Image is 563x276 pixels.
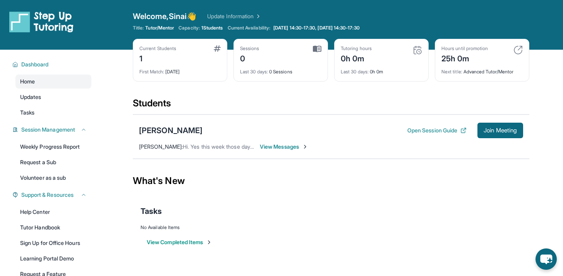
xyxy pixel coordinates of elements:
[141,224,522,231] div: No Available Items
[273,25,360,31] span: [DATE] 14:30-17:30, [DATE] 14:30-17:30
[201,25,223,31] span: 1 Students
[139,143,183,150] span: [PERSON_NAME] :
[341,52,372,64] div: 0h 0m
[477,123,523,138] button: Join Meeting
[513,45,523,55] img: card
[441,45,488,52] div: Hours until promotion
[133,97,529,114] div: Students
[18,126,87,134] button: Session Management
[15,140,91,154] a: Weekly Progress Report
[240,64,321,75] div: 0 Sessions
[183,143,438,150] span: Hi. Yes this week those days and times work. Next week I will need to change the [DATE] to anothe...
[15,106,91,120] a: Tasks
[18,191,87,199] button: Support & Resources
[139,69,164,75] span: First Match :
[139,125,203,136] div: [PERSON_NAME]
[413,45,422,55] img: card
[260,143,308,151] span: View Messages
[341,64,422,75] div: 0h 0m
[15,171,91,185] a: Volunteer as a sub
[536,248,557,270] button: chat-button
[15,75,91,89] a: Home
[15,205,91,219] a: Help Center
[139,45,176,52] div: Current Students
[341,45,372,52] div: Tutoring hours
[20,78,35,85] span: Home
[141,206,162,217] span: Tasks
[214,45,221,52] img: card
[341,69,369,75] span: Last 30 days :
[441,69,462,75] span: Next title :
[20,93,41,101] span: Updates
[254,12,261,20] img: Chevron Right
[15,90,91,104] a: Updates
[21,191,74,199] span: Support & Resources
[240,52,259,64] div: 0
[18,61,87,68] button: Dashboard
[9,11,74,33] img: logo
[228,25,270,31] span: Current Availability:
[15,220,91,234] a: Tutor Handbook
[15,236,91,250] a: Sign Up for Office Hours
[20,109,34,116] span: Tasks
[207,12,261,20] a: Update Information
[139,52,176,64] div: 1
[21,126,75,134] span: Session Management
[179,25,200,31] span: Capacity:
[441,52,488,64] div: 25h 0m
[484,128,517,133] span: Join Meeting
[133,164,529,198] div: What's New
[15,252,91,266] a: Learning Portal Demo
[21,61,49,68] span: Dashboard
[133,11,196,22] span: Welcome, Sinai 👋
[441,64,523,75] div: Advanced Tutor/Mentor
[302,144,308,150] img: Chevron-Right
[145,25,174,31] span: Tutor/Mentor
[133,25,144,31] span: Title:
[407,127,467,134] button: Open Session Guide
[313,45,321,52] img: card
[272,25,361,31] a: [DATE] 14:30-17:30, [DATE] 14:30-17:30
[240,45,259,52] div: Sessions
[139,64,221,75] div: [DATE]
[240,69,268,75] span: Last 30 days :
[147,238,212,246] button: View Completed Items
[15,155,91,169] a: Request a Sub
